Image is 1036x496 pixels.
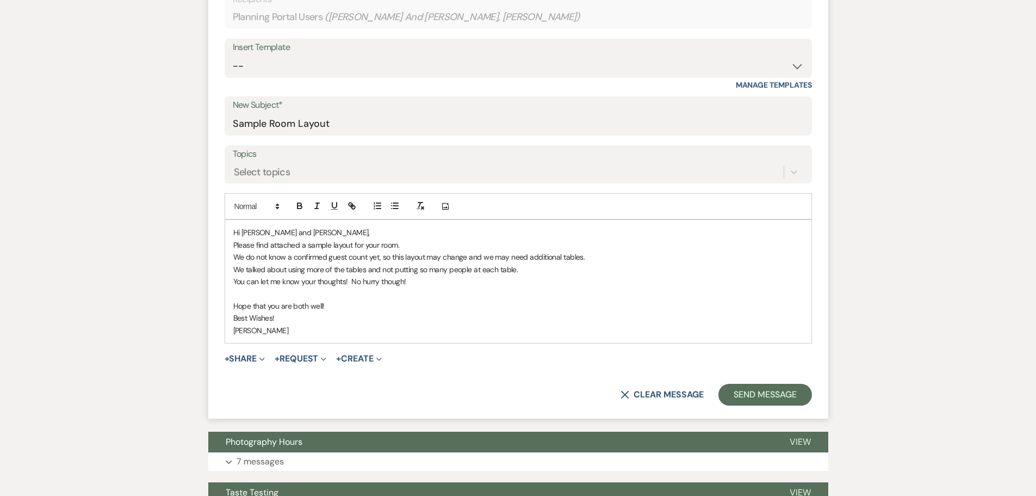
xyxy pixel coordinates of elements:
[234,165,290,180] div: Select topics
[233,146,804,162] label: Topics
[233,264,803,275] p: We talked about using more of the tables and not putting so many people at each table.
[736,80,812,90] a: Manage Templates
[772,432,828,452] button: View
[233,251,803,263] p: We do not know a confirmed guest count yet, so this layout may change and we may need additional ...
[325,10,580,25] span: ( [PERSON_NAME] And [PERSON_NAME], [PERSON_NAME] )
[233,300,803,312] p: Hope that you are both well!
[237,455,284,469] p: 7 messages
[336,354,381,363] button: Create
[233,239,803,251] p: Please find attached a sample layout for your room.
[790,436,811,448] span: View
[233,324,803,336] p: [PERSON_NAME]
[275,354,280,363] span: +
[233,226,803,238] p: Hi [PERSON_NAME] and [PERSON_NAME],
[233,40,804,56] div: Insert Template
[208,432,772,452] button: Photography Hours
[275,354,326,363] button: Request
[336,354,341,363] span: +
[225,354,265,363] button: Share
[233,312,803,324] p: Best Wishes!
[226,436,302,448] span: Photography Hours
[208,452,828,471] button: 7 messages
[233,7,804,28] div: Planning Portal Users
[621,390,703,399] button: Clear message
[718,384,811,406] button: Send Message
[225,354,229,363] span: +
[233,275,803,287] p: You can let me know your thoughts! No hurry though!
[233,97,804,113] label: New Subject*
